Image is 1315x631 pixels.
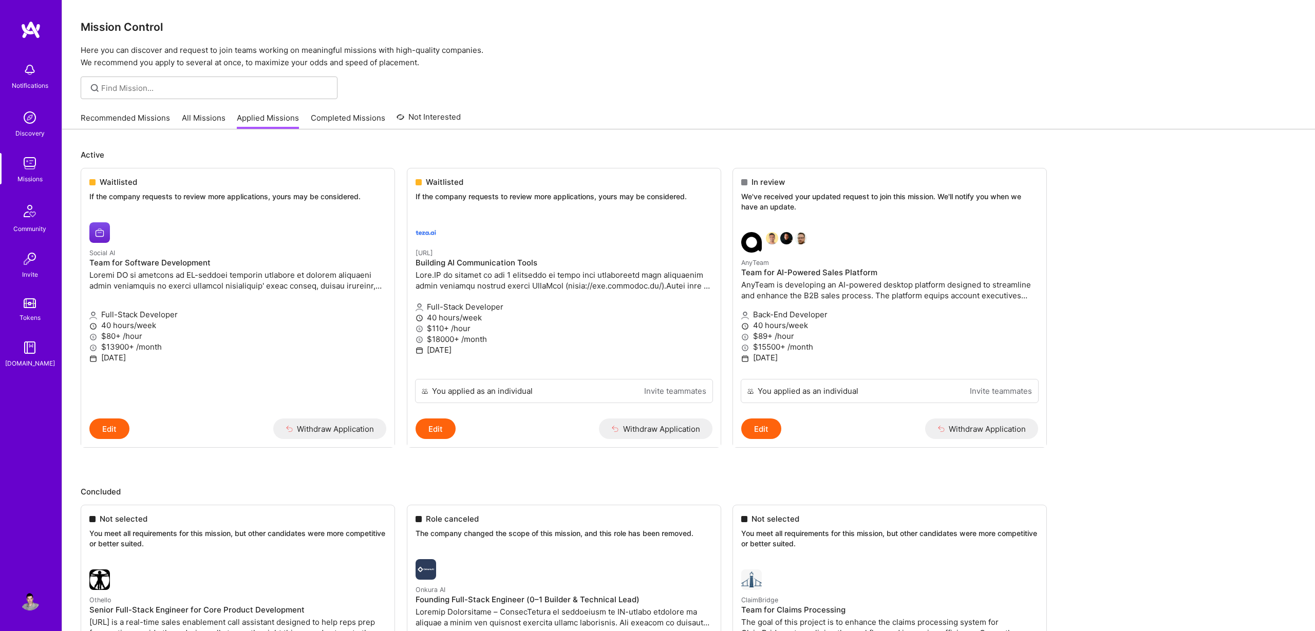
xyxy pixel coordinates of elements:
button: Withdraw Application [925,418,1039,439]
p: $110+ /hour [416,323,712,334]
p: Concluded [81,486,1297,497]
img: Grzegorz Wróblewski [795,232,807,244]
a: All Missions [182,112,226,129]
img: Social AI company logo [89,222,110,243]
span: Waitlisted [100,177,137,187]
p: 40 hours/week [741,320,1038,331]
img: ClaimBridge company logo [741,569,762,590]
p: 40 hours/week [416,312,712,323]
p: If the company requests to review more applications, yours may be considered. [416,192,712,202]
p: $18000+ /month [416,334,712,345]
p: [DATE] [416,345,712,355]
small: Othello [89,596,111,604]
small: ClaimBridge [741,596,778,604]
img: teza.ai company logo [416,222,436,243]
img: Community [17,199,42,223]
img: logo [21,21,41,39]
a: Invite teammates [644,386,706,396]
img: Onkura AI company logo [416,559,436,580]
p: You meet all requirements for this mission, but other candidates were more competitive or better ... [89,528,386,548]
span: Waitlisted [426,177,463,187]
div: Invite [22,269,38,280]
i: icon Clock [416,314,423,322]
img: Souvik Basu [766,232,778,244]
i: icon MoneyGray [416,336,423,343]
button: Withdraw Application [599,418,712,439]
img: AnyTeam company logo [741,232,762,253]
p: $80+ /hour [89,331,386,341]
p: $89+ /hour [741,331,1038,341]
p: AnyTeam is developing an AI-powered desktop platform designed to streamline and enhance the B2B s... [741,279,1038,301]
i: icon Calendar [416,347,423,354]
a: Completed Missions [311,112,385,129]
div: Tokens [20,312,41,323]
p: If the company requests to review more applications, yours may be considered. [89,192,386,202]
h4: Building AI Communication Tools [416,258,712,267]
i: icon MoneyGray [741,333,749,341]
div: [DOMAIN_NAME] [5,358,55,369]
i: icon MoneyGray [741,344,749,352]
div: Notifications [12,80,48,91]
p: Lore.IP do sitamet co adi 1 elitseddo ei tempo inci utlaboreetd magn aliquaenim admin veniamqu no... [416,270,712,291]
span: Role canceled [426,513,479,524]
i: icon Applicant [416,303,423,311]
img: tokens [24,298,36,308]
img: James Touhey [780,232,793,244]
button: Edit [416,418,456,439]
h4: Founding Full-Stack Engineer (0–1 Builder & Technical Lead) [416,595,712,604]
button: Edit [741,418,781,439]
img: guide book [20,337,40,358]
h4: Team for AI-Powered Sales Platform [741,268,1038,277]
div: You applied as an individual [432,386,533,396]
i: icon Clock [89,322,97,330]
button: Edit [89,418,129,439]
p: $15500+ /month [741,341,1038,352]
small: Social AI [89,249,115,257]
p: The company changed the scope of this mission, and this role has been removed. [416,528,712,539]
p: Full-Stack Developer [89,309,386,320]
p: Back-End Developer [741,309,1038,320]
h4: Team for Software Development [89,258,386,267]
div: Community [13,223,46,234]
p: Active [81,149,1297,160]
img: teamwork [20,153,40,174]
i: icon Calendar [89,355,97,362]
span: In review [752,177,785,187]
a: AnyTeam company logoSouvik BasuJames TouheyGrzegorz WróblewskiAnyTeamTeam for AI-Powered Sales Pl... [733,224,1046,379]
div: Missions [17,174,43,184]
img: Othello company logo [89,569,110,590]
i: icon Applicant [741,312,749,319]
i: icon Calendar [741,355,749,362]
input: Find Mission... [101,83,330,93]
h4: Senior Full-Stack Engineer for Core Product Development [89,605,386,615]
i: icon MoneyGray [416,325,423,333]
button: Withdraw Application [273,418,387,439]
i: icon Clock [741,322,749,330]
div: You applied as an individual [758,386,858,396]
a: Recommended Missions [81,112,170,129]
h3: Mission Control [81,21,1297,33]
i: icon Applicant [89,312,97,319]
small: Onkura AI [416,586,445,594]
p: You meet all requirements for this mission, but other candidates were more competitive or better ... [741,528,1038,548]
p: Here you can discover and request to join teams working on meaningful missions with high-quality ... [81,44,1297,69]
small: [URL] [416,249,433,257]
p: Loremip Dolorsitame – ConsecTetura el seddoeiusm te IN-utlabo etdolore ma aliquae a minim ven qui... [416,606,712,628]
i: icon MoneyGray [89,333,97,341]
a: User Avatar [17,590,43,610]
img: User Avatar [20,590,40,610]
small: AnyTeam [741,259,769,266]
img: bell [20,60,40,80]
p: [DATE] [741,352,1038,363]
i: icon SearchGrey [89,82,101,94]
a: teza.ai company logo[URL]Building AI Communication ToolsLore.IP do sitamet co adi 1 elitseddo ei ... [407,214,721,379]
a: Applied Missions [237,112,299,129]
img: Invite [20,248,40,269]
p: [DATE] [89,352,386,363]
span: Not selected [752,513,799,524]
div: Discovery [15,128,45,139]
p: Full-Stack Developer [416,301,712,312]
p: We've received your updated request to join this mission. We'll notify you when we have an update. [741,192,1038,212]
p: 40 hours/week [89,320,386,331]
img: discovery [20,107,40,128]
